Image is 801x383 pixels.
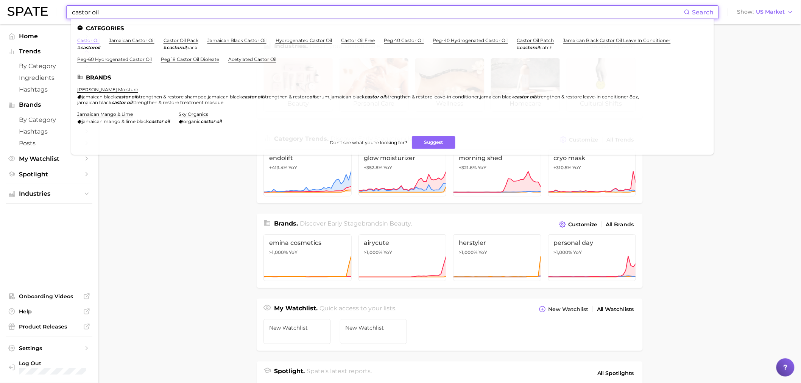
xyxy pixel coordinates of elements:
[380,94,386,100] em: oil
[263,149,352,196] a: endolift+413.4% YoY
[228,56,276,62] a: acetylated castor oil
[77,37,100,43] a: castor oil
[530,94,535,100] em: oil
[263,319,331,344] a: New Watchlist
[6,46,92,57] button: Trends
[597,369,634,378] span: All Spotlights
[207,37,266,43] a: jamaican black castor oil
[77,25,708,31] li: Categories
[269,239,346,246] span: emina cosmetics
[459,249,477,255] span: >1,000%
[167,45,186,50] em: castoroil
[384,165,393,171] span: YoY
[19,345,79,352] span: Settings
[257,94,263,100] em: oil
[269,325,325,331] span: New Watchlist
[535,94,638,100] span: strengthen & restore leave-in conditioner 8oz
[263,234,352,281] a: emina cosmetics>1,000% YoY
[563,37,671,43] a: jamaican black castor oil leave in conditioner
[149,118,163,124] em: castor
[19,360,117,367] span: Log Out
[274,220,298,227] span: Brands .
[604,220,636,230] a: All Brands
[573,165,581,171] span: YoY
[6,99,92,111] button: Brands
[19,171,79,178] span: Spotlight
[19,116,79,123] span: by Category
[183,118,201,124] span: organic
[164,118,170,124] em: oil
[127,100,132,105] em: oil
[77,94,699,105] div: , , , ,
[692,9,714,16] span: Search
[77,111,133,117] a: jamaican mango & lime
[274,367,305,380] h1: Spotlight.
[517,37,554,43] a: castor oil patch
[307,367,372,380] h2: Spate's latest reports.
[554,165,572,170] span: +310.5%
[341,37,375,43] a: castor oil free
[6,60,92,72] a: by Category
[201,118,215,124] em: castor
[77,74,708,81] li: Brands
[384,249,393,255] span: YoY
[269,154,346,162] span: endolift
[19,74,79,81] span: Ingredients
[6,114,92,126] a: by Category
[364,154,441,162] span: glow moisturizer
[269,249,288,255] span: >1,000%
[19,48,79,55] span: Trends
[331,94,365,100] span: jamaican black
[453,149,541,196] a: morning shed+321.6% YoY
[6,343,92,354] a: Settings
[540,45,553,50] span: patch
[131,94,137,100] em: oil
[216,118,221,124] em: oil
[478,165,486,171] span: YoY
[276,37,332,43] a: hydrogenated castor oil
[459,239,536,246] span: herstyler
[514,94,529,100] em: castor
[6,153,92,165] a: My Watchlist
[390,220,411,227] span: beauty
[164,45,167,50] span: #
[71,6,684,19] input: Search here for a brand, industry, or ingredient
[480,94,514,100] span: jamaican black
[459,154,536,162] span: morning shed
[364,239,441,246] span: airycute
[365,94,379,100] em: castor
[80,45,100,50] em: castoroil
[548,306,588,313] span: New Watchlist
[330,140,407,145] span: Don't see what you're looking for?
[736,7,795,17] button: ShowUS Market
[19,62,79,70] span: by Category
[19,190,79,197] span: Industries
[137,94,207,100] span: strengthen & restore shampoo
[517,45,520,50] span: #
[77,45,80,50] span: #
[554,239,631,246] span: personal day
[554,154,631,162] span: cryo mask
[8,7,48,16] img: SPATE
[737,10,754,14] span: Show
[554,249,572,255] span: >1,000%
[548,149,636,196] a: cryo mask+310.5% YoY
[520,45,540,50] em: castoroil
[459,165,477,170] span: +321.6%
[111,100,126,105] em: castor
[269,165,287,170] span: +413.4%
[132,100,223,105] span: strengthen & restore treatment masque
[346,325,402,331] span: New Watchlist
[6,84,92,95] a: Hashtags
[606,221,634,228] span: All Brands
[6,137,92,149] a: Posts
[77,100,111,105] span: jamaican black
[597,306,634,313] span: All Watchlists
[364,249,383,255] span: >1,000%
[6,291,92,302] a: Onboarding Videos
[573,249,582,255] span: YoY
[19,128,79,135] span: Hashtags
[19,101,79,108] span: Brands
[19,323,79,330] span: Product Releases
[595,367,636,380] a: All Spotlights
